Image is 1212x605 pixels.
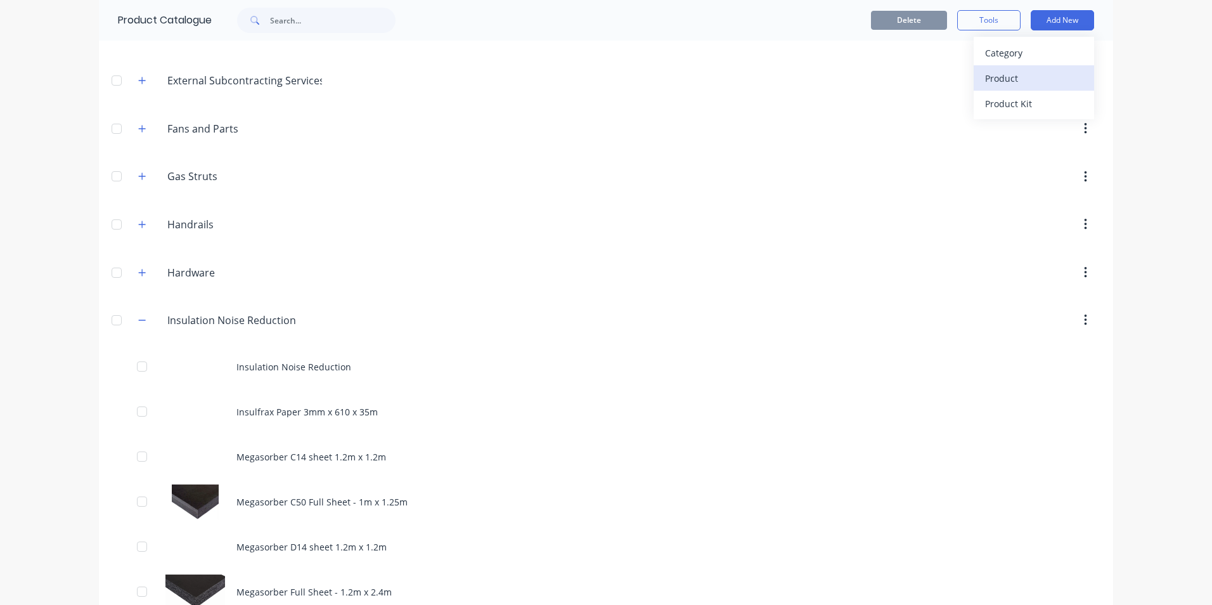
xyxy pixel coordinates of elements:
input: Enter category name [167,73,322,88]
button: Product [974,65,1094,91]
input: Enter category name [167,313,318,328]
button: Delete [871,11,947,30]
div: Category [985,44,1083,62]
input: Search... [270,8,396,33]
button: Add New [1031,10,1094,30]
div: Megasorber C50 Full Sheet - 1m x 1.25mMegasorber C50 Full Sheet - 1m x 1.25m [99,479,1113,524]
button: Category [974,40,1094,65]
input: Enter category name [167,265,318,280]
button: Tools [957,10,1021,30]
div: Insulfrax Paper 3mm x 610 x 35m [99,389,1113,434]
input: Enter category name [167,217,318,232]
input: Enter category name [167,169,318,184]
div: Product Kit [985,94,1083,113]
div: Megasorber D14 sheet 1.2m x 1.2m [99,524,1113,569]
div: Product [985,69,1083,88]
input: Enter category name [167,121,318,136]
button: Product Kit [974,91,1094,116]
div: Megasorber C14 sheet 1.2m x 1.2m [99,434,1113,479]
div: Insulation Noise Reduction [99,344,1113,389]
